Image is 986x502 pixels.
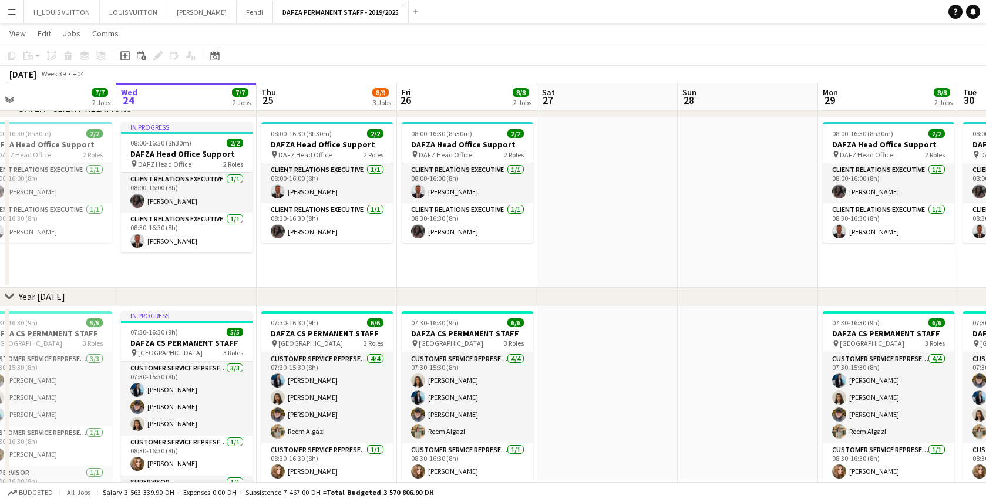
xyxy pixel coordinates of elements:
span: 07:30-16:30 (9h) [832,318,880,327]
span: 2 Roles [364,150,383,159]
span: Total Budgeted 3 570 806.90 DH [327,488,434,497]
app-card-role: Customer Service Representative3/307:30-15:30 (8h)[PERSON_NAME][PERSON_NAME][PERSON_NAME] [121,362,253,436]
span: 6/6 [367,318,383,327]
span: Week 39 [39,69,68,78]
h3: DAFZA Head Office Support [261,139,393,150]
span: DAFZ Head Office [419,150,472,159]
div: [DATE] [9,68,36,80]
div: 2 Jobs [513,98,531,107]
app-job-card: 08:00-16:30 (8h30m)2/2DAFZA Head Office Support DAFZ Head Office2 RolesClient Relations Executive... [823,122,954,243]
app-job-card: 07:30-16:30 (9h)6/6DAFZA CS PERMANENT STAFF [GEOGRAPHIC_DATA]3 RolesCustomer Service Representati... [402,311,533,485]
span: [GEOGRAPHIC_DATA] [278,339,343,348]
span: 7/7 [92,88,108,97]
a: Comms [88,26,123,41]
app-card-role: Customer Service Representative1/108:30-16:30 (8h)[PERSON_NAME] [261,443,393,483]
span: Edit [38,28,51,39]
div: 2 Jobs [934,98,953,107]
span: 6/6 [928,318,945,327]
span: 30 [961,93,977,107]
a: Edit [33,26,56,41]
span: Sun [682,87,696,97]
app-card-role: Client Relations Executive1/108:30-16:30 (8h)[PERSON_NAME] [261,203,393,243]
h3: DAFZA Head Office Support [402,139,533,150]
span: View [9,28,26,39]
app-job-card: In progress08:00-16:30 (8h30m)2/2DAFZA Head Office Support DAFZ Head Office2 RolesClient Relation... [121,122,253,252]
span: 29 [821,93,838,107]
button: Fendi [237,1,273,23]
app-job-card: 07:30-16:30 (9h)6/6DAFZA CS PERMANENT STAFF [GEOGRAPHIC_DATA]3 RolesCustomer Service Representati... [261,311,393,485]
app-card-role: Client Relations Executive1/108:00-16:00 (8h)[PERSON_NAME] [823,163,954,203]
h3: DAFZA CS PERMANENT STAFF [402,328,533,339]
app-job-card: 07:30-16:30 (9h)6/6DAFZA CS PERMANENT STAFF [GEOGRAPHIC_DATA]3 RolesCustomer Service Representati... [823,311,954,485]
span: 2/2 [507,129,524,138]
span: 3 Roles [364,339,383,348]
span: 5/5 [86,318,103,327]
span: 5/5 [227,328,243,336]
span: [GEOGRAPHIC_DATA] [419,339,483,348]
span: 08:00-16:30 (8h30m) [271,129,332,138]
span: 07:30-16:30 (9h) [130,328,178,336]
app-job-card: In progress07:30-16:30 (9h)5/5DAFZA CS PERMANENT STAFF [GEOGRAPHIC_DATA]3 RolesCustomer Service R... [121,311,253,485]
app-job-card: 08:00-16:30 (8h30m)2/2DAFZA Head Office Support DAFZ Head Office2 RolesClient Relations Executive... [402,122,533,243]
h3: DAFZA CS PERMANENT STAFF [261,328,393,339]
app-card-role: Customer Service Representative1/108:30-16:30 (8h)[PERSON_NAME] [823,443,954,483]
span: 6/6 [507,318,524,327]
app-card-role: Customer Service Representative4/407:30-15:30 (8h)[PERSON_NAME][PERSON_NAME][PERSON_NAME]Reem Algazi [823,352,954,443]
div: Salary 3 563 339.90 DH + Expenses 0.00 DH + Subsistence 7 467.00 DH = [103,488,434,497]
button: LOUIS VUITTON [100,1,167,23]
span: 2 Roles [504,150,524,159]
span: 7/7 [232,88,248,97]
span: 2 Roles [223,160,243,169]
span: [GEOGRAPHIC_DATA] [840,339,904,348]
div: 3 Jobs [373,98,391,107]
button: DAFZA PERMANENT STAFF - 2019/2025 [273,1,409,23]
app-job-card: 08:00-16:30 (8h30m)2/2DAFZA Head Office Support DAFZ Head Office2 RolesClient Relations Executive... [261,122,393,243]
span: 2 Roles [83,150,103,159]
span: DAFZ Head Office [278,150,332,159]
button: H_LOUIS VUITTON [24,1,100,23]
span: 07:30-16:30 (9h) [271,318,318,327]
span: Sat [542,87,555,97]
span: 07:30-16:30 (9h) [411,318,459,327]
span: 8/8 [513,88,529,97]
button: [PERSON_NAME] [167,1,237,23]
button: Budgeted [6,486,55,499]
span: Tue [963,87,977,97]
span: Thu [261,87,276,97]
span: 08:00-16:30 (8h30m) [411,129,472,138]
a: View [5,26,31,41]
div: 2 Jobs [92,98,110,107]
span: Wed [121,87,137,97]
div: +04 [73,69,84,78]
span: 2 Roles [925,150,945,159]
span: DAFZ Head Office [840,150,893,159]
app-card-role: Client Relations Executive1/108:30-16:30 (8h)[PERSON_NAME] [402,203,533,243]
span: Comms [92,28,119,39]
span: 08:00-16:30 (8h30m) [130,139,191,147]
div: In progress [121,311,253,321]
span: 08:00-16:30 (8h30m) [832,129,893,138]
span: [GEOGRAPHIC_DATA] [138,348,203,357]
app-card-role: Client Relations Executive1/108:00-16:00 (8h)[PERSON_NAME] [402,163,533,203]
span: 24 [119,93,137,107]
span: 3 Roles [223,348,243,357]
span: Budgeted [19,488,53,497]
span: 8/9 [372,88,389,97]
span: 3 Roles [83,339,103,348]
app-card-role: Customer Service Representative4/407:30-15:30 (8h)[PERSON_NAME][PERSON_NAME][PERSON_NAME]Reem Algazi [402,352,533,443]
app-card-role: Customer Service Representative1/108:30-16:30 (8h)[PERSON_NAME] [121,436,253,476]
span: Jobs [63,28,80,39]
app-card-role: Client Relations Executive1/108:30-16:30 (8h)[PERSON_NAME] [823,203,954,243]
span: 2/2 [227,139,243,147]
span: 2/2 [928,129,945,138]
app-card-role: Client Relations Executive1/108:30-16:30 (8h)[PERSON_NAME] [121,213,253,252]
span: Fri [402,87,411,97]
div: 2 Jobs [233,98,251,107]
div: In progress [121,122,253,132]
app-card-role: Client Relations Executive1/108:00-16:00 (8h)[PERSON_NAME] [261,163,393,203]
